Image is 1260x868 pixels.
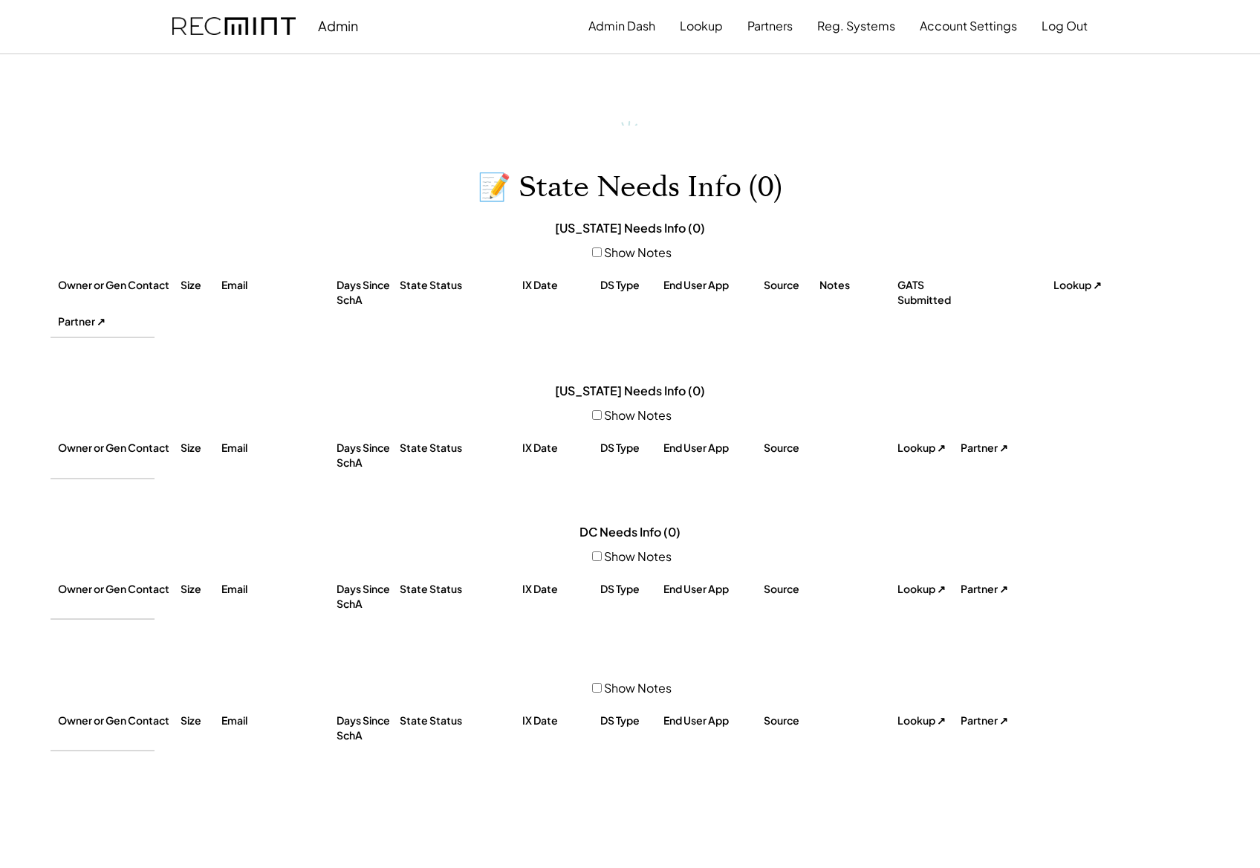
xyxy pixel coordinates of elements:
div: Size [181,582,218,597]
div: Size [181,441,218,456]
div: GATS Submitted [897,278,972,307]
div: End User App [663,441,760,456]
div: Size [181,713,218,728]
div: IX Date [522,441,597,456]
div: Owner or Gen Contact [58,278,177,293]
div: Notes [819,278,894,293]
button: Admin Dash [588,11,655,41]
img: recmint-logotype%403x.png [172,17,296,36]
div: IX Date [522,582,597,597]
button: Log Out [1042,11,1088,41]
div: Partner ↗ [961,582,1057,597]
div: Days Since SchA [337,582,396,611]
div: State Status [400,582,519,597]
div: Source [764,582,816,597]
div: Partner ↗ [961,441,1057,456]
div: Admin [318,17,358,34]
div: DC Needs Info (0) [579,524,681,540]
button: Account Settings [920,11,1017,41]
div: DS Type [600,713,660,728]
div: Source [764,278,816,293]
div: Size [181,278,218,293]
h1: 📝 State Needs Info (0) [478,170,782,205]
div: Owner or Gen Contact [58,582,177,597]
div: DS Type [600,441,660,456]
button: Reg. Systems [817,11,895,41]
div: Email [221,713,333,728]
div: DS Type [600,582,660,597]
div: Lookup ↗ [897,713,957,728]
div: State Status [400,441,519,456]
div: Email [221,582,333,597]
div: IX Date [522,713,597,728]
label: Show Notes [604,407,672,423]
div: End User App [663,278,760,293]
div: Days Since SchA [337,441,396,470]
label: Show Notes [604,244,672,260]
div: Lookup ↗ [897,582,957,597]
label: Show Notes [604,548,672,564]
div: Lookup ↗ [1053,278,1113,293]
div: Owner or Gen Contact [58,441,177,456]
div: [US_STATE] Needs Info (0) [555,383,705,399]
div: Source [764,441,816,456]
div: DS Type [600,278,660,293]
div: Days Since SchA [337,713,396,742]
label: Show Notes [604,680,672,696]
div: Owner or Gen Contact [58,713,177,728]
div: Lookup ↗ [897,441,957,456]
div: IX Date [522,278,597,293]
button: Lookup [680,11,723,41]
div: Email [221,278,333,293]
div: Email [221,441,333,456]
button: Partners [747,11,793,41]
div: Partner ↗ [58,314,155,329]
div: State Status [400,278,519,293]
div: State Status [400,713,519,728]
div: [US_STATE] Needs Info (0) [555,220,705,236]
div: Days Since SchA [337,278,396,307]
div: Partner ↗ [961,713,1057,728]
div: End User App [663,582,760,597]
div: End User App [663,713,760,728]
div: Source [764,713,816,728]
